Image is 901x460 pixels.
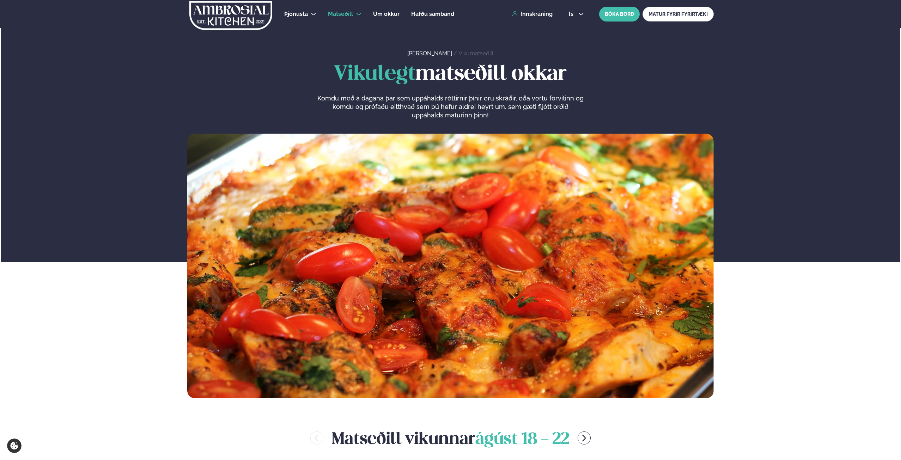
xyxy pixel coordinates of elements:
[373,11,400,17] span: Um okkur
[187,134,714,398] img: image alt
[317,94,584,119] p: Komdu með á dagana þar sem uppáhalds réttirnir þínir eru skráðir, eða vertu forvitinn og komdu og...
[411,11,454,17] span: Hafðu samband
[475,432,569,447] span: ágúst 18 - 22
[569,11,576,17] span: is
[578,431,591,444] button: menu-btn-right
[512,11,553,17] a: Innskráning
[407,50,452,57] a: [PERSON_NAME]
[310,431,323,444] button: menu-btn-left
[334,65,415,84] span: Vikulegt
[458,50,493,57] a: Vikumatseðill
[189,1,273,30] img: logo
[453,50,458,57] span: /
[328,10,353,18] a: Matseðill
[599,7,640,22] button: BÓKA BORÐ
[284,11,308,17] span: Þjónusta
[563,11,590,17] button: is
[328,11,353,17] span: Matseðill
[7,438,22,453] a: Cookie settings
[187,63,714,86] h1: matseðill okkar
[643,7,714,22] a: MATUR FYRIR FYRIRTÆKI
[332,427,569,449] h2: Matseðill vikunnar
[411,10,454,18] a: Hafðu samband
[284,10,308,18] a: Þjónusta
[373,10,400,18] a: Um okkur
